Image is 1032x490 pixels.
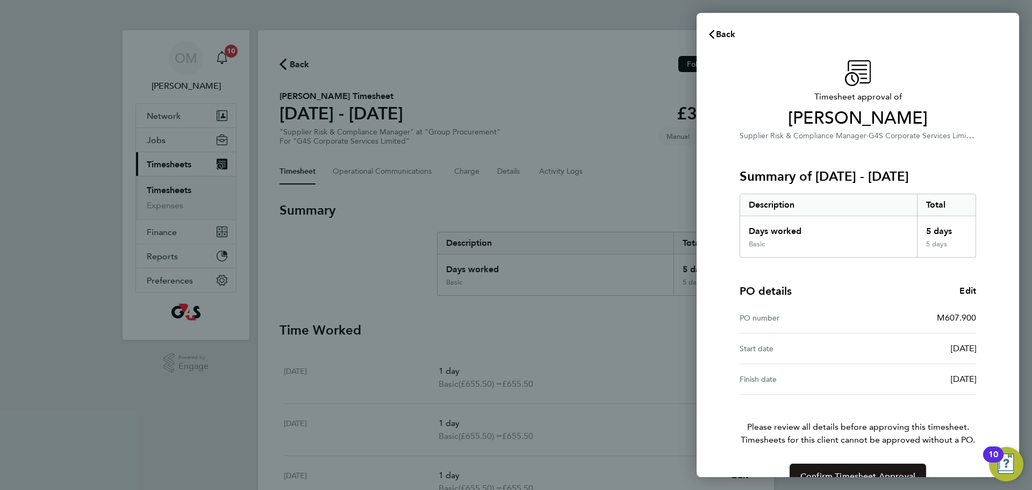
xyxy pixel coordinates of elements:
span: · [866,131,869,140]
span: [PERSON_NAME] [740,108,976,129]
div: Description [740,194,917,216]
h4: PO details [740,283,792,299]
div: Finish date [740,373,858,386]
span: G4S Corporate Services Limited [869,130,978,140]
div: Start date [740,342,858,355]
span: M607.900 [937,313,976,323]
div: [DATE] [858,342,976,355]
span: Back [716,29,736,39]
span: Supplier Risk & Compliance Manager [740,131,866,140]
a: Edit [959,285,976,297]
div: 5 days [917,216,976,240]
span: Edit [959,286,976,296]
span: Timesheet approval of [740,90,976,103]
span: Timesheets for this client cannot be approved without a PO. [727,434,989,446]
div: PO number [740,311,858,324]
button: Open Resource Center, 10 new notifications [989,447,1023,481]
div: Days worked [740,216,917,240]
div: [DATE] [858,373,976,386]
div: 5 days [917,240,976,257]
button: Confirm Timesheet Approval [790,464,926,489]
p: Please review all details before approving this timesheet. [727,395,989,446]
span: Confirm Timesheet Approval [800,471,915,482]
div: Total [917,194,976,216]
div: Basic [749,240,765,248]
h3: Summary of [DATE] - [DATE] [740,168,976,185]
div: Summary of 15 - 21 Sep 2025 [740,194,976,258]
button: Back [697,24,747,45]
div: 10 [988,455,998,468]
